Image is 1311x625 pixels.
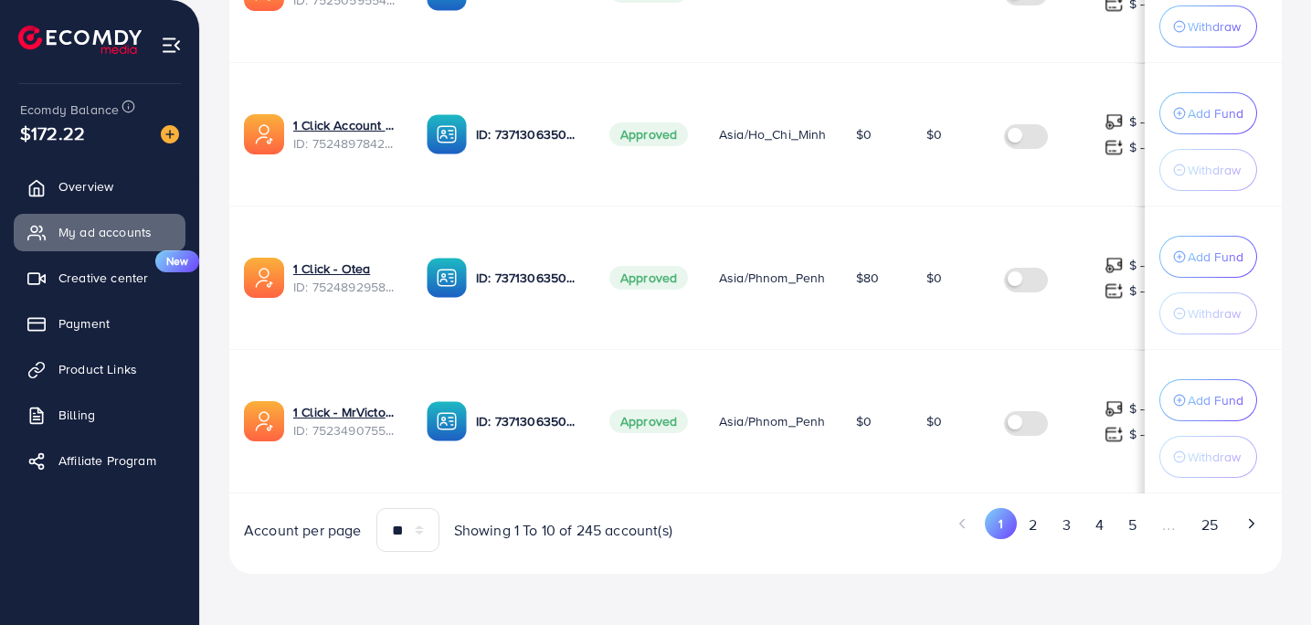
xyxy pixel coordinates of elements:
span: Approved [609,266,688,290]
span: Approved [609,122,688,146]
img: menu [161,35,182,56]
img: ic-ba-acc.ded83a64.svg [427,114,467,154]
p: Withdraw [1188,302,1241,324]
span: ID: 7524897842385666064 [293,134,397,153]
button: Go to page 4 [1083,508,1115,542]
button: Go to page 1 [985,508,1017,539]
span: Showing 1 To 10 of 245 account(s) [454,520,672,541]
img: ic-ads-acc.e4c84228.svg [244,114,284,154]
a: Overview [14,168,185,205]
p: $ --- [1129,111,1152,132]
a: Creative centerNew [14,260,185,296]
p: $ --- [1129,423,1152,445]
p: Withdraw [1188,446,1241,468]
span: Billing [58,406,95,424]
span: Affiliate Program [58,451,156,470]
span: Creative center [58,269,148,287]
img: ic-ba-acc.ded83a64.svg [427,401,467,441]
p: ID: 7371306350615248913 [476,267,580,289]
img: top-up amount [1105,281,1124,301]
button: Add Fund [1159,379,1257,421]
a: 1 Click Account 116 [293,116,397,134]
span: Asia/Phnom_Penh [719,269,825,287]
p: Add Fund [1188,389,1243,411]
div: <span class='underline'>1 Click Account 116</span></br>7524897842385666064 [293,116,397,154]
button: Go to page 25 [1189,508,1230,542]
button: Add Fund [1159,92,1257,134]
span: $0 [926,125,942,143]
a: Product Links [14,351,185,387]
span: Asia/Ho_Chi_Minh [719,125,827,143]
img: ic-ads-acc.e4c84228.svg [244,258,284,298]
a: Payment [14,305,185,342]
a: My ad accounts [14,214,185,250]
p: Withdraw [1188,16,1241,37]
p: ID: 7371306350615248913 [476,410,580,432]
button: Add Fund [1159,236,1257,278]
img: top-up amount [1105,138,1124,157]
button: Go to page 2 [1017,508,1050,542]
p: ID: 7371306350615248913 [476,123,580,145]
iframe: Chat [1233,543,1297,611]
button: Withdraw [1159,292,1257,334]
span: ID: 7523490755965370369 [293,421,397,440]
p: $ --- [1129,136,1152,158]
span: $0 [856,125,872,143]
span: Ecomdy Balance [20,101,119,119]
a: 1 Click - Otea [293,260,397,278]
img: top-up amount [1105,112,1124,132]
p: Add Fund [1188,246,1243,268]
p: $ --- [1129,254,1152,276]
p: $ --- [1129,397,1152,419]
img: image [161,125,179,143]
img: top-up amount [1105,256,1124,275]
span: $80 [856,269,879,287]
span: $0 [926,269,942,287]
img: ic-ads-acc.e4c84228.svg [244,401,284,441]
button: Go to page 5 [1115,508,1148,542]
span: Payment [58,314,110,333]
button: Withdraw [1159,436,1257,478]
span: My ad accounts [58,223,152,241]
p: Add Fund [1188,102,1243,124]
span: New [155,250,199,272]
a: Affiliate Program [14,442,185,479]
a: Billing [14,397,185,433]
span: $172.22 [20,120,85,146]
div: <span class='underline'>1 Click - Otea</span></br>7524892958064410632 [293,260,397,297]
button: Withdraw [1159,149,1257,191]
img: ic-ba-acc.ded83a64.svg [427,258,467,298]
span: $0 [926,412,942,430]
span: Overview [58,177,113,196]
span: Asia/Phnom_Penh [719,412,825,430]
ul: Pagination [770,508,1267,542]
div: <span class='underline'>1 Click - MrVictor TK 5</span></br>7523490755965370369 [293,403,397,440]
span: ID: 7524892958064410632 [293,278,397,296]
span: $0 [856,412,872,430]
p: Withdraw [1188,159,1241,181]
img: top-up amount [1105,399,1124,418]
button: Go to page 3 [1050,508,1083,542]
button: Withdraw [1159,5,1257,48]
span: Approved [609,409,688,433]
span: Product Links [58,360,137,378]
span: Account per page [244,520,362,541]
a: 1 Click - MrVictor TK 5 [293,403,397,421]
button: Go to next page [1235,508,1267,539]
img: top-up amount [1105,425,1124,444]
p: $ --- [1129,280,1152,302]
img: logo [18,26,142,54]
